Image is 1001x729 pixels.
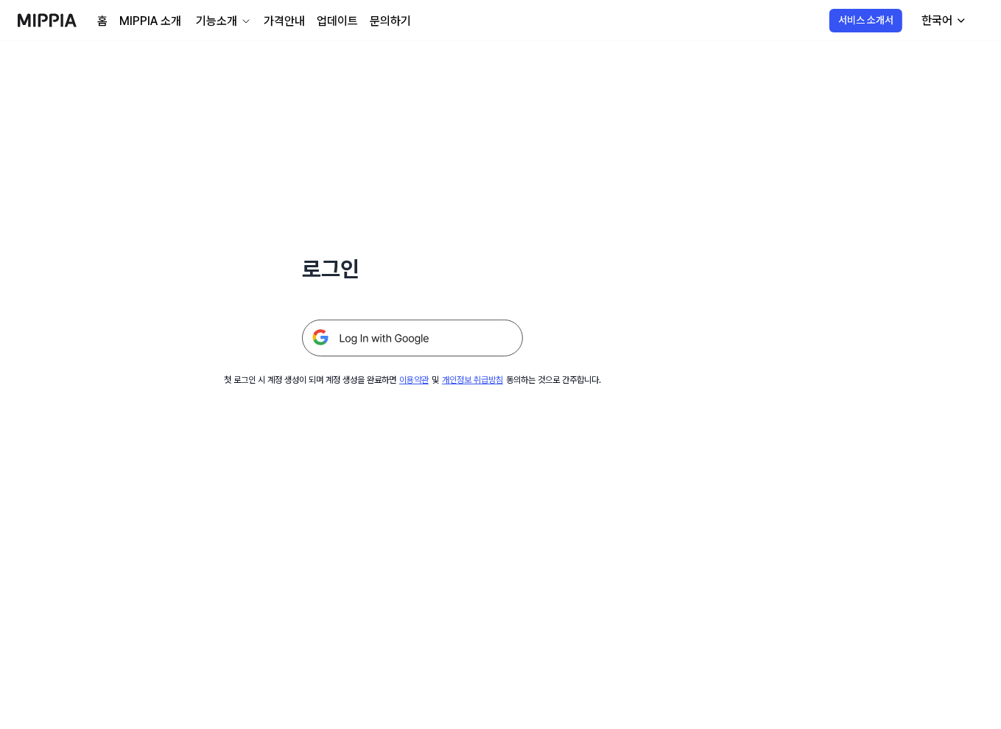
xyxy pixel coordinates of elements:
a: 개인정보 취급방침 [442,375,503,385]
a: MIPPIA 소개 [119,13,181,30]
a: 문의하기 [370,13,411,30]
div: 첫 로그인 시 계정 생성이 되며 계정 생성을 완료하면 및 동의하는 것으로 간주합니다. [224,374,601,387]
h1: 로그인 [302,253,523,284]
button: 기능소개 [193,13,252,30]
button: 한국어 [910,6,976,35]
img: 구글 로그인 버튼 [302,320,523,356]
a: 가격안내 [264,13,305,30]
button: 서비스 소개서 [829,9,902,32]
a: 홈 [97,13,108,30]
a: 업데이트 [317,13,358,30]
a: 이용약관 [399,375,429,385]
div: 한국어 [919,12,955,29]
div: 기능소개 [193,13,240,30]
